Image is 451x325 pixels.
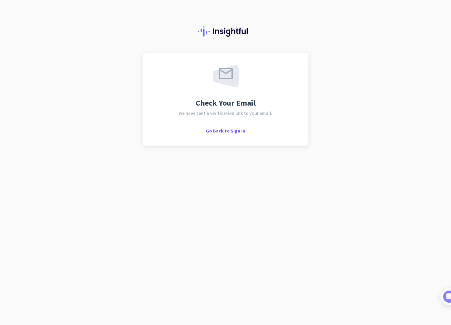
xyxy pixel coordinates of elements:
span: Go Back to Sign In [206,128,245,134]
span: We have sent a verification link to your email. [179,111,272,115]
span: Check Your Email [196,99,256,107]
img: Insightful [198,26,253,37]
img: email-sent [213,65,239,87]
